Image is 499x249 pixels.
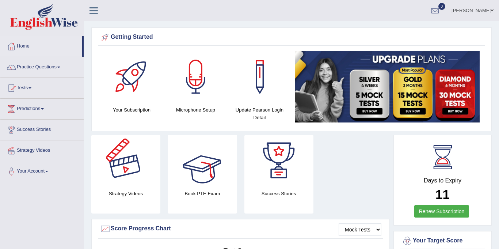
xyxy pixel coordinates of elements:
[0,36,82,54] a: Home
[100,223,381,234] div: Score Progress Chart
[402,235,483,246] div: Your Target Score
[0,161,84,180] a: Your Account
[168,190,237,197] h4: Book PTE Exam
[91,190,160,197] h4: Strategy Videos
[0,57,84,75] a: Practice Questions
[0,140,84,159] a: Strategy Videos
[244,190,313,197] h4: Success Stories
[231,106,288,121] h4: Update Pearson Login Detail
[402,177,483,184] h4: Days to Expiry
[0,78,84,96] a: Tests
[0,99,84,117] a: Predictions
[100,32,483,43] div: Getting Started
[438,3,446,10] span: 0
[0,120,84,138] a: Success Stories
[167,106,224,114] h4: Microphone Setup
[414,205,469,218] a: Renew Subscription
[435,187,450,201] b: 11
[103,106,160,114] h4: Your Subscription
[295,51,480,122] img: small5.jpg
